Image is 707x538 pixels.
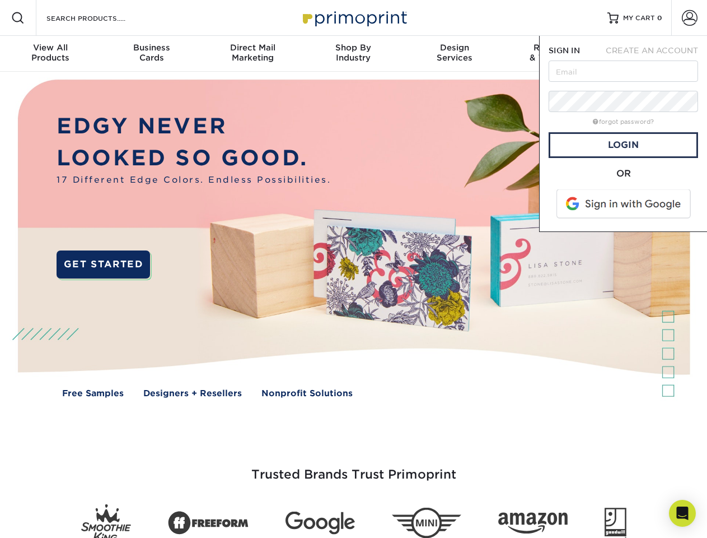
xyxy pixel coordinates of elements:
a: BusinessCards [101,36,202,72]
a: Designers + Resellers [143,387,242,400]
span: 0 [657,14,662,22]
span: Resources [505,43,606,53]
a: GET STARTED [57,251,150,279]
div: OR [549,167,698,180]
div: Industry [303,43,404,63]
input: Email [549,61,698,82]
h3: Trusted Brands Trust Primoprint [26,440,681,495]
a: Login [549,132,698,158]
a: Resources& Templates [505,36,606,72]
div: Marketing [202,43,303,63]
span: Business [101,43,202,53]
div: & Templates [505,43,606,63]
a: Free Samples [62,387,124,400]
span: Design [404,43,505,53]
a: Direct MailMarketing [202,36,303,72]
img: Primoprint [298,6,410,30]
a: forgot password? [593,118,654,126]
a: Nonprofit Solutions [261,387,353,400]
span: Shop By [303,43,404,53]
img: Amazon [498,513,568,534]
img: Goodwill [605,508,626,538]
span: CREATE AN ACCOUNT [606,46,698,55]
div: Open Intercom Messenger [669,500,696,527]
div: Cards [101,43,202,63]
iframe: Google Customer Reviews [3,504,95,534]
span: 17 Different Edge Colors. Endless Possibilities. [57,174,331,187]
span: Direct Mail [202,43,303,53]
a: Shop ByIndustry [303,36,404,72]
span: MY CART [623,13,655,23]
img: Google [285,512,355,535]
span: SIGN IN [549,46,580,55]
a: DesignServices [404,36,505,72]
p: EDGY NEVER [57,110,331,142]
p: LOOKED SO GOOD. [57,142,331,174]
div: Services [404,43,505,63]
input: SEARCH PRODUCTS..... [45,11,154,25]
